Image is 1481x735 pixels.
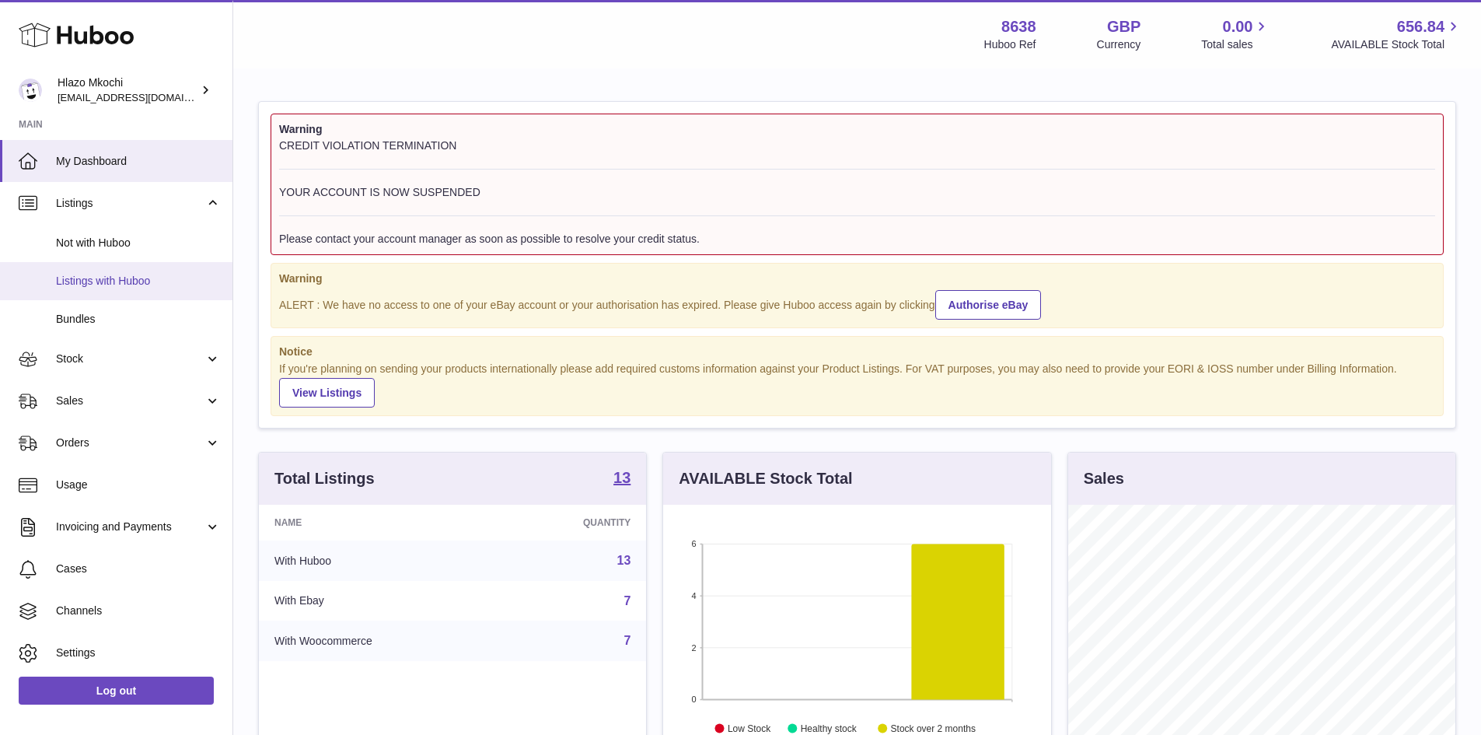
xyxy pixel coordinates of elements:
span: Total sales [1201,37,1270,52]
h3: Total Listings [274,468,375,489]
strong: Warning [279,122,1435,137]
a: 0.00 Total sales [1201,16,1270,52]
a: Log out [19,677,214,705]
div: CREDIT VIOLATION TERMINATION YOUR ACCOUNT IS NOW SUSPENDED Please contact your account manager as... [279,138,1435,247]
strong: Notice [279,345,1435,359]
span: [EMAIL_ADDRESS][DOMAIN_NAME] [58,91,229,103]
a: View Listings [279,378,375,408]
img: internalAdmin-8638@internal.huboo.com [19,79,42,102]
text: 4 [692,591,697,600]
strong: Warning [279,271,1435,286]
div: If you're planning on sending your products internationally please add required customs informati... [279,362,1435,408]
span: Listings [56,196,204,211]
text: 2 [692,643,697,653]
a: 656.84 AVAILABLE Stock Total [1331,16,1462,52]
span: Settings [56,646,221,660]
div: Hlazo Mkochi [58,75,197,105]
span: 0.00 [1223,16,1253,37]
a: 13 [613,470,630,488]
span: 656.84 [1397,16,1444,37]
span: My Dashboard [56,154,221,169]
text: 0 [692,695,697,704]
span: Orders [56,436,204,450]
strong: GBP [1107,16,1140,37]
div: Currency [1097,37,1141,52]
span: Invoicing and Payments [56,520,204,534]
text: Low Stock [728,723,771,734]
h3: AVAILABLE Stock Total [679,468,852,489]
strong: 8638 [1001,16,1036,37]
td: With Huboo [259,541,499,581]
span: Stock [56,352,204,366]
a: 13 [617,554,631,567]
span: Channels [56,604,221,618]
span: Not with Huboo [56,236,221,250]
a: Authorise eBay [935,290,1042,320]
th: Name [259,505,499,541]
div: Huboo Ref [984,37,1036,52]
h3: Sales [1084,468,1124,489]
div: ALERT : We have no access to one of your eBay account or your authorisation has expired. Please g... [279,288,1435,320]
span: Listings with Huboo [56,274,221,289]
text: Stock over 2 months [891,723,976,734]
text: Healthy stock [801,723,858,734]
span: Usage [56,478,221,492]
span: AVAILABLE Stock Total [1331,37,1462,52]
th: Quantity [499,505,646,541]
td: With Woocommerce [259,621,499,661]
span: Sales [56,394,204,408]
text: 6 [692,539,697,548]
span: Bundles [56,312,221,327]
a: 7 [623,594,630,607]
td: With Ebay [259,581,499,621]
span: Cases [56,562,221,576]
a: 7 [623,634,630,647]
strong: 13 [613,470,630,485]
